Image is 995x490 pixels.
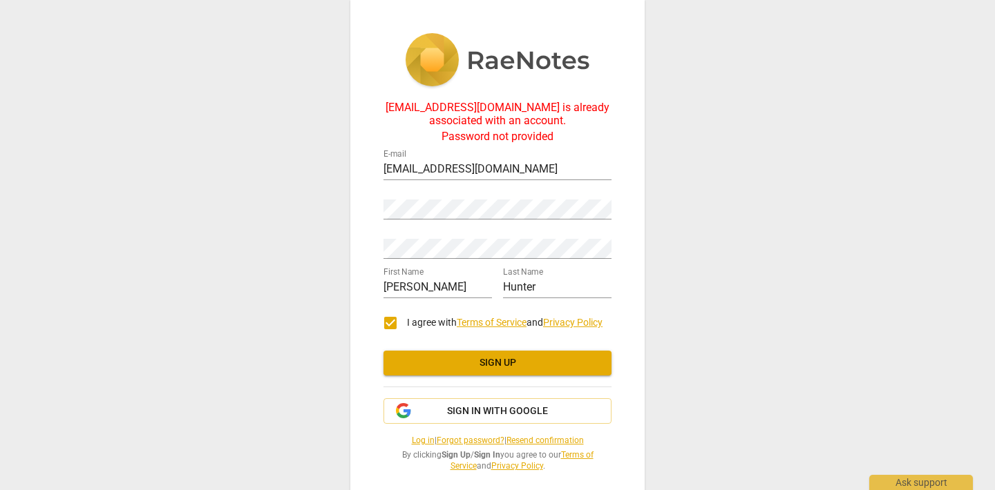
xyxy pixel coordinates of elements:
span: Sign in with Google [447,404,548,418]
span: Sign up [395,356,600,370]
img: 5ac2273c67554f335776073100b6d88f.svg [405,33,590,90]
a: Forgot password? [437,435,504,445]
div: Ask support [869,475,973,490]
b: Sign In [474,450,500,460]
span: | | [383,435,612,447]
a: Log in [412,435,435,445]
a: Resend confirmation [506,435,584,445]
a: Terms of Service [451,450,594,471]
a: Privacy Policy [543,317,603,328]
b: Sign Up [442,450,471,460]
a: Terms of Service [457,317,527,328]
label: E-mail [383,150,406,158]
button: Sign in with Google [383,398,612,424]
span: By clicking / you agree to our and . [383,449,612,472]
label: First Name [383,268,424,276]
span: I agree with and [407,317,603,328]
div: [EMAIL_ADDRESS][DOMAIN_NAME] is already associated with an account. [383,101,612,127]
label: Last Name [503,268,543,276]
button: Sign up [383,351,612,375]
div: Password not provided [383,130,612,143]
a: Privacy Policy [491,461,543,471]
